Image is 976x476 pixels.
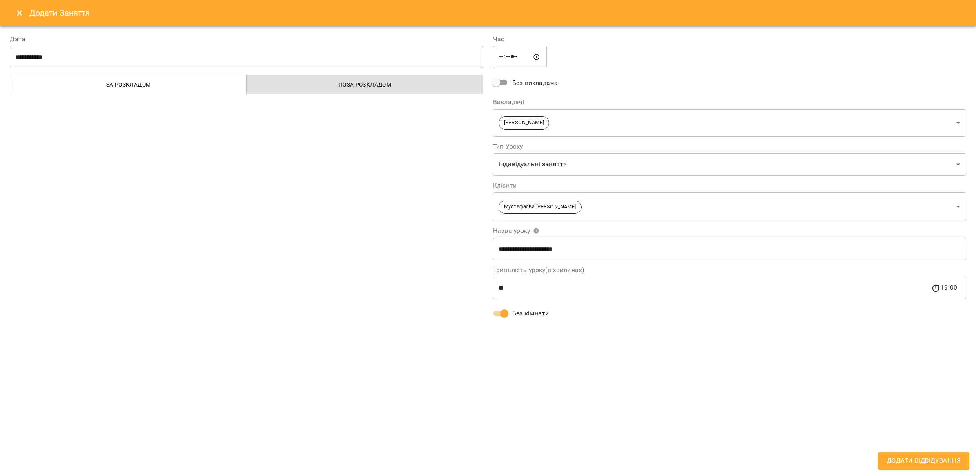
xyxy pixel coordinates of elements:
[512,78,558,88] span: Без викладача
[10,3,29,23] button: Close
[29,7,966,19] h6: Додати Заняття
[493,192,966,221] div: Мустафаєва [PERSON_NAME]
[493,153,966,176] div: індивідуальні заняття
[15,80,242,89] span: За розкладом
[499,119,549,127] span: [PERSON_NAME]
[493,109,966,137] div: [PERSON_NAME]
[533,228,539,234] svg: Вкажіть назву уроку або виберіть клієнтів
[493,182,966,189] label: Клієнти
[493,99,966,105] label: Викладачі
[246,75,483,94] button: Поза розкладом
[499,203,581,211] span: Мустафаєва [PERSON_NAME]
[493,143,966,150] label: Тип Уроку
[493,36,966,42] label: Час
[10,36,483,42] label: Дата
[252,80,478,89] span: Поза розкладом
[10,75,247,94] button: За розкладом
[493,228,539,234] span: Назва уроку
[512,308,549,318] span: Без кімнати
[493,267,966,273] label: Тривалість уроку(в хвилинах)
[887,456,960,466] span: Додати Відвідування
[878,452,969,469] button: Додати Відвідування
